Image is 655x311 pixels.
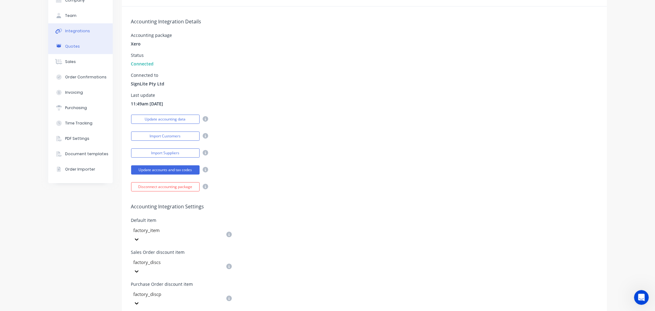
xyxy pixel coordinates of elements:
[131,53,154,57] div: Status
[48,39,113,54] button: Quotes
[10,154,113,184] div: Are you looking to update your payment method within Factory's billing system, or do you need to ...
[65,59,76,65] div: Sales
[32,119,37,124] a: Source reference 8306357:
[131,73,165,77] div: Connected to
[5,90,118,188] div: The available documentation covers accounting package integrations and syncing data, but doesn't ...
[65,13,76,18] div: Team
[131,204,598,210] h5: Accounting Integration Settings
[18,3,27,13] img: Profile image for Factory
[65,90,83,95] div: Invoicing
[5,188,118,199] textarea: Message…
[65,105,87,111] div: Purchasing
[29,201,34,206] button: Upload attachment
[10,39,113,63] div: Are you looking to update payment method details for billing purposes, or are you trying to chang...
[131,132,200,141] button: Import Customers
[131,182,200,191] button: Disconnect accounting package
[131,250,232,254] div: Sales Order discount item
[10,201,14,206] button: Emoji picker
[30,3,48,8] h1: Factory
[48,146,113,162] button: Document templates
[39,201,44,206] button: Start recording
[30,8,76,14] p: The team can also help
[131,33,172,37] div: Accounting package
[5,90,118,201] div: Factory says…
[48,8,113,23] button: Team
[10,127,113,151] div: You can find account-related settings under Account Settings, which includes options for accounti...
[48,131,113,146] button: PDF Settings
[5,72,118,90] div: Evette says…
[48,162,113,177] button: Order Importer
[48,85,113,100] button: Invoicing
[47,72,118,85] div: update with billing purposes
[48,100,113,116] button: Purchasing
[48,116,113,131] button: Time Tracking
[65,167,95,172] div: Order Importer
[131,93,163,97] div: Last update
[131,19,598,25] h5: Accounting Integration Details
[131,100,163,107] span: 11:49am [DATE]
[65,44,80,49] div: Quotes
[131,115,200,124] button: Update accounting data
[131,218,232,222] div: Default item
[65,151,108,157] div: Document templates
[65,120,92,126] div: Time Tracking
[131,61,154,67] span: Connected
[96,2,108,14] button: Home
[65,74,107,80] div: Order Confirmations
[131,81,165,87] span: SignLite Pty Ltd
[65,28,90,34] div: Integrations
[52,76,113,82] div: update with billing purposes
[48,54,113,69] button: Sales
[48,69,113,85] button: Order Confirmations
[10,12,113,36] div: You can update your company's bank details by going to Account Settings, where you'll find option...
[131,148,200,158] button: Import Suppliers
[10,94,113,124] div: The available documentation covers accounting package integrations and syncing data, but doesn't ...
[108,2,119,14] div: Close
[634,290,649,305] iframe: Intercom live chat
[131,165,200,175] button: Update accounts and tax codes
[105,199,115,209] button: Send a message…
[48,23,113,39] button: Integrations
[131,41,141,47] span: Xero
[131,282,232,286] div: Purchase Order discount item
[19,201,24,206] button: Gif picker
[4,2,16,14] button: go back
[65,136,89,141] div: PDF Settings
